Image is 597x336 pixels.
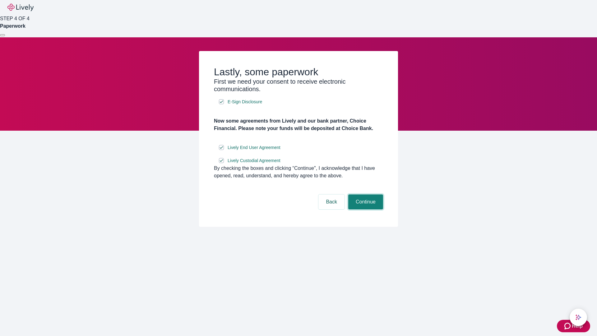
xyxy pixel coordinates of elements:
[226,144,282,152] a: e-sign disclosure document
[228,157,280,164] span: Lively Custodial Agreement
[564,322,572,330] svg: Zendesk support icon
[214,78,383,93] h3: First we need your consent to receive electronic communications.
[214,66,383,78] h2: Lastly, some paperwork
[7,4,34,11] img: Lively
[228,99,262,105] span: E-Sign Disclosure
[575,314,581,320] svg: Lively AI Assistant
[318,194,345,209] button: Back
[214,117,383,132] h4: Now some agreements from Lively and our bank partner, Choice Financial. Please note your funds wi...
[228,144,280,151] span: Lively End User Agreement
[214,165,383,180] div: By checking the boxes and clicking “Continue", I acknowledge that I have opened, read, understand...
[226,98,263,106] a: e-sign disclosure document
[570,309,587,326] button: chat
[557,320,590,332] button: Zendesk support iconHelp
[348,194,383,209] button: Continue
[572,322,583,330] span: Help
[226,157,282,165] a: e-sign disclosure document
